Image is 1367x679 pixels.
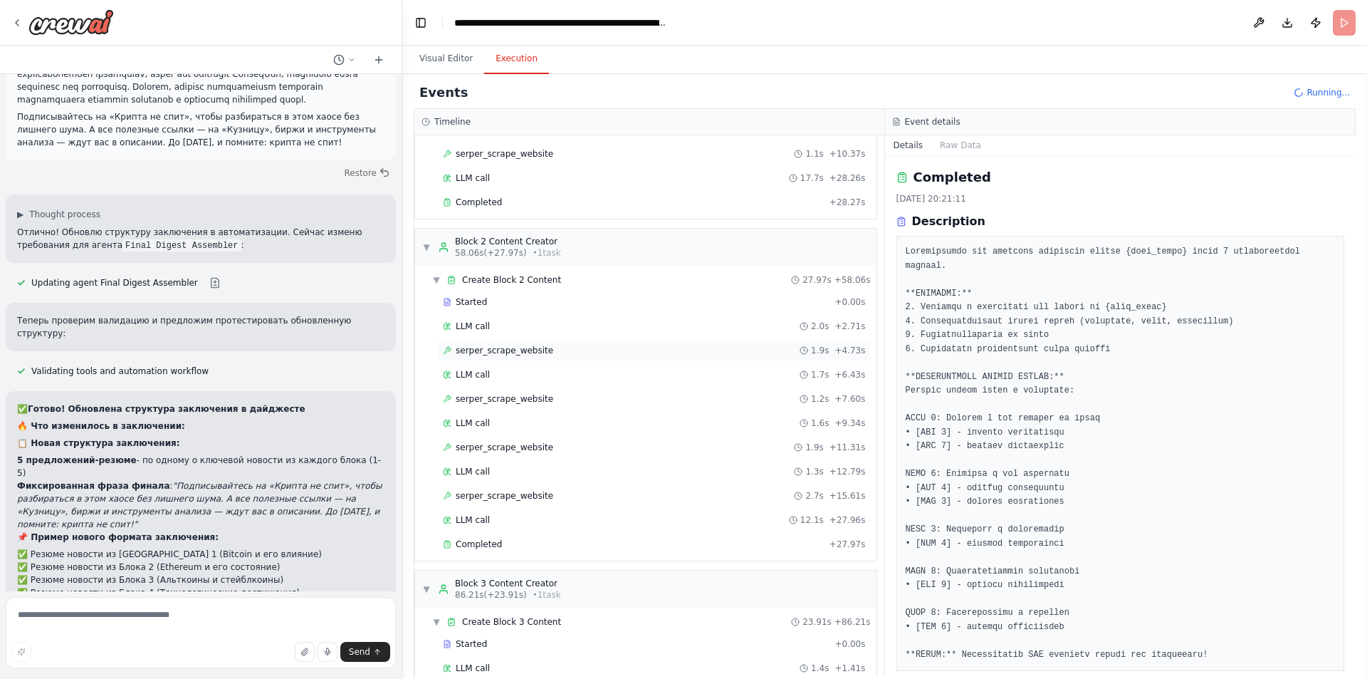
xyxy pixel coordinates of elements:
span: Completed [456,197,502,208]
span: LLM call [456,321,490,332]
span: 1.3s [805,466,823,477]
span: + 0.00s [834,638,865,650]
span: LLM call [456,172,490,184]
span: 1.9s [811,345,829,356]
span: 27.97s [802,274,832,286]
h3: Event details [905,116,960,128]
span: • 1 task [533,589,561,601]
span: 17.7s [800,172,824,184]
li: ✅ Резюме новости из Блока 4 (Технологические достижения) [17,586,384,599]
span: + 7.60s [834,393,865,405]
span: serper_scrape_website [456,490,553,502]
strong: Готово! Обновлена структура заключения в дайджесте [28,404,305,414]
nav: breadcrumb [454,16,668,30]
button: Execution [484,44,549,74]
div: Block 2 Content Creator [455,236,561,247]
button: Improve this prompt [11,642,31,662]
span: Completed [456,539,502,550]
span: 86.21s (+23.91s) [455,589,527,601]
span: Validating tools and automation workflow [31,366,209,377]
span: + 28.27s [829,197,866,208]
span: ▼ [432,616,441,628]
button: Raw Data [931,135,990,155]
h2: Events [419,83,468,103]
strong: 5 предложений-резюме [17,455,137,465]
span: + 12.79s [829,466,866,477]
li: ✅ Резюме новости из Блока 2 (Ethereum и его состояние) [17,561,384,574]
button: Details [885,135,932,155]
span: + 86.21s [834,616,871,628]
div: [DATE] 20:21:11 [896,193,1345,204]
li: - по одному о ключевой новости из каждого блока (1-5) [17,454,384,480]
span: 1.2s [811,393,829,405]
span: serper_scrape_website [456,393,553,405]
span: + 27.97s [829,539,866,550]
span: ▼ [422,242,431,253]
strong: 📌 Пример нового формата заключения: [17,532,219,542]
span: + 2.71s [834,321,865,332]
span: + 11.31s [829,442,866,453]
h2: Completed [913,167,991,187]
span: Started [456,296,487,308]
span: ▼ [422,584,431,595]
code: Final Digest Assembler [122,239,241,252]
span: 12.1s [800,514,824,526]
pre: Loremipsumdo sit ametcons adipiscin elitse {doei_tempo} incid 7 utlaboreetdol magnaal. **ENIMADMI... [906,245,1336,662]
span: 23.91s [802,616,832,628]
span: ▼ [432,274,441,286]
span: + 58.06s [834,274,871,286]
li: ✅ Резюме новости из Блока 3 (Альткоины и стейблкоины) [17,574,384,586]
strong: 📋 Новая структура заключения: [17,438,180,448]
span: Updating agent Final Digest Assembler [31,277,198,289]
span: + 9.34s [834,418,865,429]
span: + 28.26s [829,172,866,184]
strong: Фиксированная фраза финала [17,481,170,491]
span: LLM call [456,369,490,380]
div: Block 3 Content Creator [455,578,561,589]
button: Switch to previous chat [328,51,362,68]
button: ▶Thought process [17,209,100,220]
span: 1.9s [805,442,823,453]
span: 1.1s [805,148,823,160]
span: 2.7s [805,490,823,502]
button: Hide left sidebar [411,13,431,33]
span: serper_scrape_website [456,148,553,160]
span: 2.0s [811,321,829,332]
span: + 4.73s [834,345,865,356]
span: + 10.37s [829,148,866,160]
span: 1.6s [811,418,829,429]
p: ✅ [17,403,384,415]
span: + 6.43s [834,369,865,380]
span: LLM call [456,418,490,429]
li: ✅ Резюме новости из [GEOGRAPHIC_DATA] 1 (Bitcoin и его влияние) [17,548,384,561]
p: Подписывайтесь на «Крипта не спит», чтобы разбираться в этом хаосе без лишнего шума. А все полезн... [17,110,384,149]
span: Running... [1306,87,1350,98]
span: + 1.41s [834,663,865,674]
span: LLM call [456,466,490,477]
span: LLM call [456,663,490,674]
h3: Description [912,213,985,230]
strong: 🔥 Что изменилось в заключении: [17,421,185,431]
span: + 0.00s [834,296,865,308]
span: ▶ [17,209,23,220]
span: Create Block 3 Content [462,616,561,628]
button: Restore [338,163,396,183]
button: Upload files [295,642,315,662]
span: 58.06s (+27.97s) [455,247,527,259]
button: Click to speak your automation idea [318,642,337,662]
span: 1.4s [811,663,829,674]
img: Logo [28,9,114,35]
span: Thought process [29,209,100,220]
span: Send [349,646,370,658]
span: + 27.96s [829,514,866,526]
h3: Timeline [434,116,471,128]
span: • 1 task [533,247,561,259]
span: serper_scrape_website [456,442,553,453]
button: Start a new chat [367,51,390,68]
span: LLM call [456,514,490,526]
button: Visual Editor [408,44,484,74]
em: "Подписывайтесь на «Крипта не спит», чтобы разбираться в этом хаосе без лишнего шума. А все полез... [17,481,382,529]
p: Отлично! Обновлю структуру заключения в автоматизации. Сейчас изменю требования для агента : [17,226,384,252]
span: serper_scrape_website [456,345,553,356]
span: + 15.61s [829,490,866,502]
